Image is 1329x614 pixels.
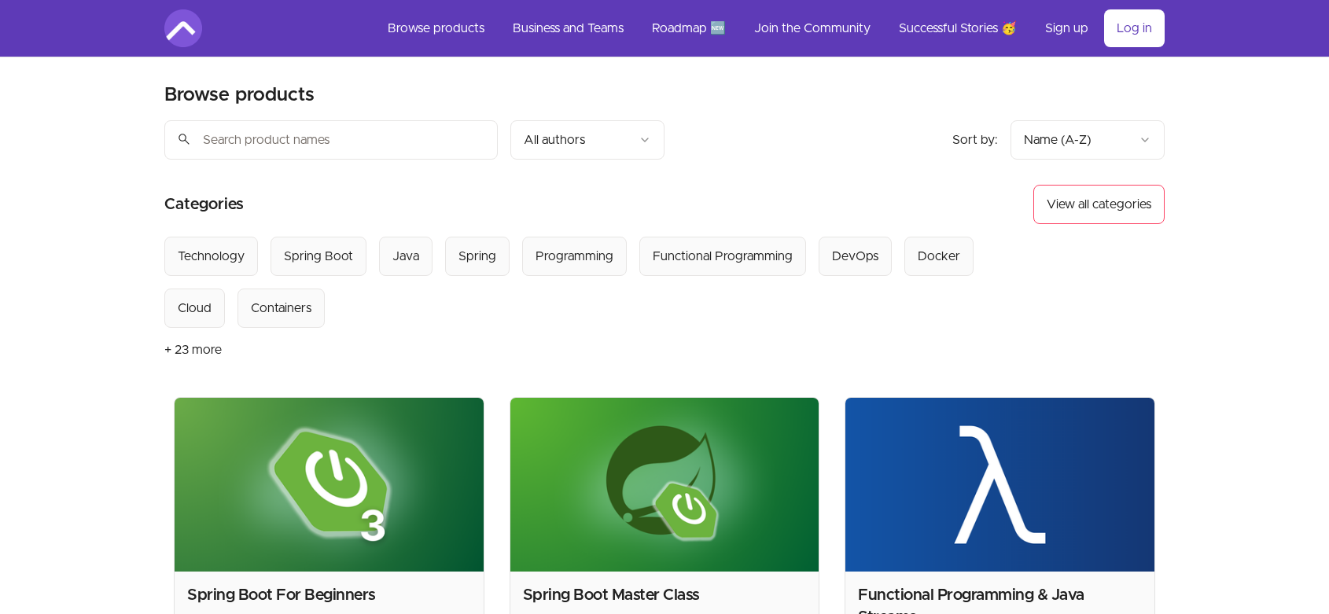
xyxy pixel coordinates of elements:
div: Programming [536,247,613,266]
div: Spring [458,247,496,266]
a: Business and Teams [500,9,636,47]
div: Technology [178,247,245,266]
a: Log in [1104,9,1165,47]
h2: Categories [164,185,244,224]
a: Successful Stories 🥳 [886,9,1029,47]
img: Product image for Spring Boot Master Class [510,398,819,572]
a: Join the Community [742,9,883,47]
h2: Spring Boot For Beginners [187,584,471,606]
a: Sign up [1033,9,1101,47]
div: Functional Programming [653,247,793,266]
button: Product sort options [1011,120,1165,160]
a: Browse products [375,9,497,47]
input: Search product names [164,120,498,160]
span: search [177,128,191,150]
div: Java [392,247,419,266]
div: Containers [251,299,311,318]
h2: Browse products [164,83,315,108]
div: Cloud [178,299,212,318]
div: DevOps [832,247,878,266]
div: Docker [918,247,960,266]
button: + 23 more [164,328,222,372]
h2: Spring Boot Master Class [523,584,807,606]
div: Spring Boot [284,247,353,266]
span: Sort by: [952,134,998,146]
button: View all categories [1033,185,1165,224]
a: Roadmap 🆕 [639,9,738,47]
button: Filter by author [510,120,664,160]
img: Product image for Functional Programming & Java Streams [845,398,1154,572]
img: Amigoscode logo [164,9,202,47]
img: Product image for Spring Boot For Beginners [175,398,484,572]
nav: Main [375,9,1165,47]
